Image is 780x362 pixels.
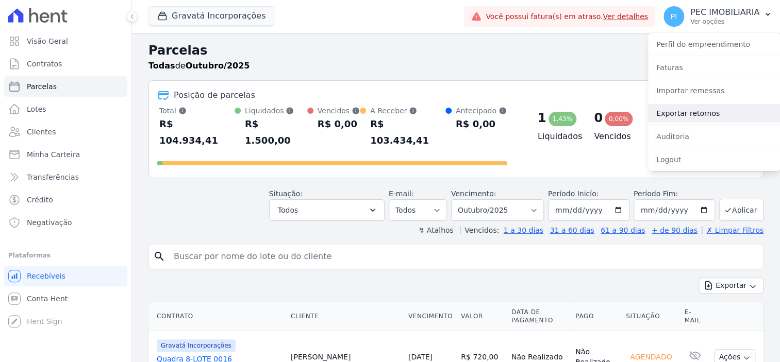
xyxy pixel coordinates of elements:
[648,35,780,54] a: Perfil do empreendimento
[174,89,255,101] div: Posição de parcelas
[603,12,648,21] a: Ver detalhes
[486,11,648,22] span: Você possui fatura(s) em atraso.
[571,302,622,331] th: Pago
[648,150,780,169] a: Logout
[457,302,507,331] th: Valor
[27,149,80,160] span: Minha Carteira
[27,294,68,304] span: Conta Hent
[4,76,127,97] a: Parcelas
[594,130,634,143] h4: Vencidos
[27,36,68,46] span: Visão Geral
[168,246,759,267] input: Buscar por nome do lote ou do cliente
[404,302,457,331] th: Vencimento
[27,127,56,137] span: Clientes
[548,189,599,198] label: Período Inicío:
[507,302,571,331] th: Data de Pagamento
[186,61,250,71] strong: Outubro/2025
[27,217,72,228] span: Negativação
[634,188,715,199] label: Período Fim:
[648,81,780,100] a: Importar remessas
[4,288,127,309] a: Conta Hent
[159,116,235,149] div: R$ 104.934,41
[27,59,62,69] span: Contratos
[549,112,576,126] div: 1,43%
[605,112,633,126] div: 0,00%
[418,226,453,234] label: ↯ Atalhos
[148,60,250,72] p: de
[4,122,127,142] a: Clientes
[622,302,680,331] th: Situação
[27,172,79,182] span: Transferências
[269,199,385,221] button: Todos
[27,81,57,92] span: Parcelas
[318,106,360,116] div: Vencidos
[460,226,499,234] label: Vencidos:
[389,189,414,198] label: E-mail:
[287,302,404,331] th: Cliente
[648,127,780,146] a: Auditoria
[538,130,577,143] h4: Liquidados
[27,195,53,205] span: Crédito
[601,226,645,234] a: 61 a 90 dias
[4,31,127,51] a: Visão Geral
[245,106,307,116] div: Liquidados
[4,212,127,233] a: Negativação
[8,249,123,262] div: Plataformas
[456,116,507,132] div: R$ 0,00
[504,226,543,234] a: 1 a 30 dias
[690,18,759,26] p: Ver opções
[4,54,127,74] a: Contratos
[594,110,603,126] div: 0
[451,189,496,198] label: Vencimento:
[699,278,764,294] button: Exportar
[153,250,165,263] i: search
[4,189,127,210] a: Crédito
[456,106,507,116] div: Antecipado
[159,106,235,116] div: Total
[408,353,433,361] a: [DATE]
[648,58,780,77] a: Faturas
[148,61,175,71] strong: Todas
[318,116,360,132] div: R$ 0,00
[655,2,780,31] button: PI PEC IMOBILIARIA Ver opções
[245,116,307,149] div: R$ 1.500,00
[652,226,698,234] a: + de 90 dias
[4,144,127,165] a: Minha Carteira
[4,167,127,187] a: Transferências
[370,116,445,149] div: R$ 103.434,41
[157,339,236,352] span: Gravatá Incorporações
[550,226,594,234] a: 31 a 60 dias
[719,199,764,221] button: Aplicar
[278,204,298,216] span: Todos
[538,110,546,126] div: 1
[370,106,445,116] div: A Receber
[27,104,46,114] span: Lotes
[27,271,65,281] span: Recebíveis
[148,302,287,331] th: Contrato
[680,302,710,331] th: E-mail
[671,13,677,20] span: PI
[148,6,274,26] button: Gravatá Incorporações
[690,7,759,18] p: PEC IMOBILIARIA
[148,41,764,60] h2: Parcelas
[4,266,127,286] a: Recebíveis
[702,226,764,234] a: ✗ Limpar Filtros
[269,189,303,198] label: Situação:
[648,104,780,123] a: Exportar retornos
[4,99,127,119] a: Lotes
